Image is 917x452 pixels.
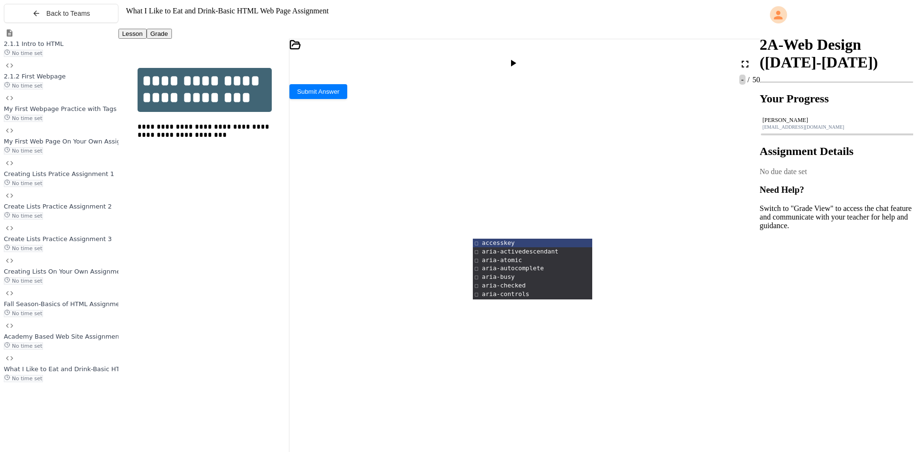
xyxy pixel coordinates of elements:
span: Create Lists Practice Assignment 3 [4,235,112,243]
span: What I Like to Eat and Drink-Basic HTML Web Page Assignment [4,365,200,373]
h1: 2A-Web Design ([DATE]-[DATE]) [760,36,913,71]
div: [EMAIL_ADDRESS][DOMAIN_NAME] [763,124,910,130]
span: Creating Lists On Your Own Assignment [4,268,127,275]
span: Back to Teams [46,10,90,17]
div: No due date set [760,167,913,176]
span: No time set [4,115,43,122]
span: My First Web Page On Your Own Assignment [4,138,141,145]
h2: Your Progress [760,92,913,105]
span: No time set [4,310,43,317]
span: What I Like to Eat and Drink-Basic HTML Web Page Assignment [126,7,329,15]
h3: Need Help? [760,185,913,195]
span: No time set [4,375,43,382]
span: Academy Based Web Site Assignment [4,333,122,340]
span: No time set [4,50,43,57]
span: No time set [4,212,43,220]
span: 2.1.1 Intro to HTML [4,40,64,47]
span: Create Lists Practice Assignment 2 [4,203,112,210]
span: - [739,75,746,85]
div: My Account [760,4,913,26]
span: / [747,76,749,84]
button: Grade [147,29,172,39]
div: [PERSON_NAME] [763,117,910,124]
span: My First Webpage Practice with Tags [4,105,117,112]
h2: Assignment Details [760,145,913,158]
span: Creating Lists Pratice Assignment 1 [4,170,114,177]
button: Submit Answer [289,84,347,99]
span: No time set [4,147,43,154]
span: Submit Answer [297,88,340,95]
span: No time set [4,82,43,89]
span: 2.1.2 First Webpage [4,73,66,80]
span: No time set [4,342,43,350]
span: No time set [4,277,43,285]
span: 50 [751,76,760,84]
span: No time set [4,245,43,252]
button: Back to Teams [4,4,118,23]
span: Fall Season-Basics of HTML Assignment [4,300,126,308]
span: No time set [4,180,43,187]
button: Lesson [118,29,147,39]
p: Switch to "Grade View" to access the chat feature and communicate with your teacher for help and ... [760,204,913,230]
